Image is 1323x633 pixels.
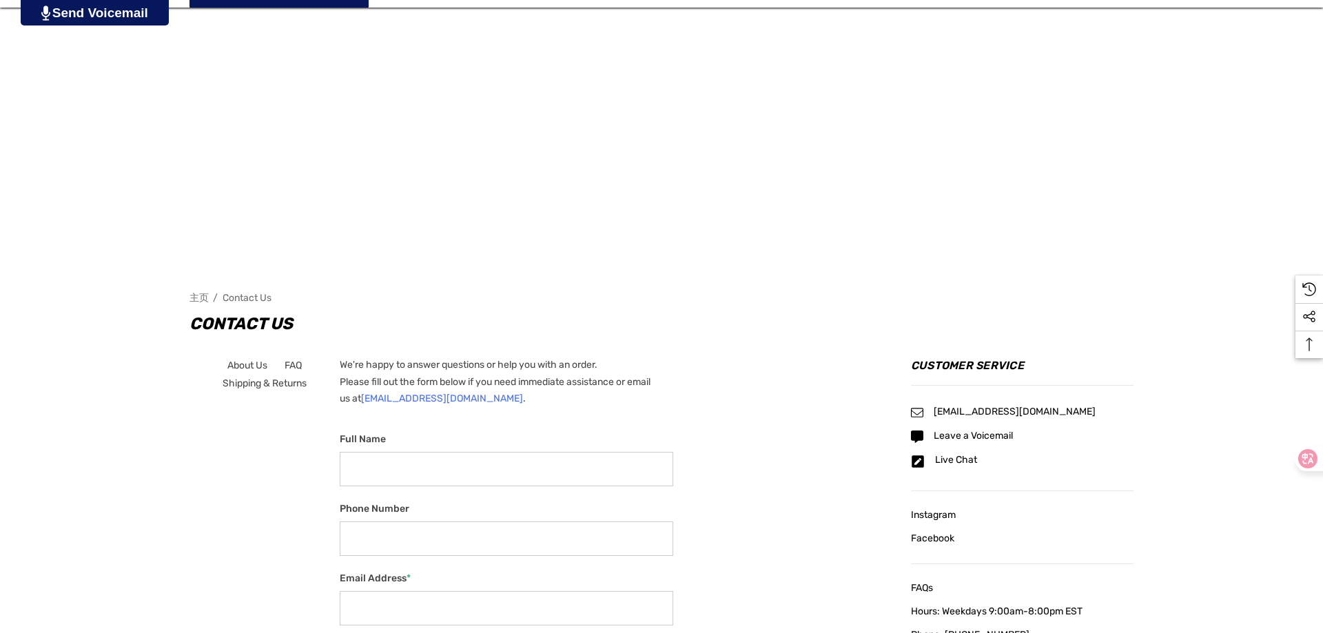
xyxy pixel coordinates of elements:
nav: Breadcrumb [189,286,1134,310]
a: Facebook [911,530,1134,548]
span: About Us [227,360,267,371]
a: Contact Us [223,292,271,304]
p: We're happy to answer questions or help you with an order. Please fill out the form below if you ... [340,357,673,408]
a: Hours: Weekdays 9:00am-8:00pm EST [911,603,1134,621]
a: 主页 [189,292,209,304]
span: Live Chat [935,454,977,466]
label: Email Address [340,570,673,587]
a: Shipping & Returns [223,375,307,393]
a: Leave a Voicemail [934,430,1013,442]
a: About Us [227,357,267,375]
svg: Icon Email [911,406,923,419]
svg: Recently Viewed [1302,282,1316,296]
a: FAQ [285,357,302,375]
svg: Top [1295,338,1323,351]
a: [EMAIL_ADDRESS][DOMAIN_NAME] [934,406,1096,417]
a: Live Chat [935,455,977,466]
svg: Social Media [1302,310,1316,324]
a: Instagram [911,506,1134,524]
label: Phone Number [340,500,673,517]
span: FAQ [285,360,302,371]
h4: Customer Service [911,357,1134,386]
span: Hours: Weekdays 9:00am-8:00pm EST [911,605,1083,617]
svg: Icon Email [911,455,925,468]
span: Instagram [911,509,956,521]
span: Leave a Voicemail [934,430,1013,442]
span: Shipping & Returns [223,377,307,389]
svg: Icon Email [911,430,923,443]
a: [EMAIL_ADDRESS][DOMAIN_NAME] [361,393,523,404]
a: FAQs [911,579,1134,597]
h1: Contact Us [189,310,1134,338]
span: FAQs [911,582,933,594]
span: Facebook [911,532,954,544]
label: Full Name [340,430,673,448]
span: [EMAIL_ADDRESS][DOMAIN_NAME] [934,406,1096,417]
img: PjwhLS0gR2VuZXJhdG9yOiBHcmF2aXQuaW8gLS0+PHN2ZyB4bWxucz0iaHR0cDovL3d3dy53My5vcmcvMjAwMC9zdmciIHhtb... [41,6,50,21]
